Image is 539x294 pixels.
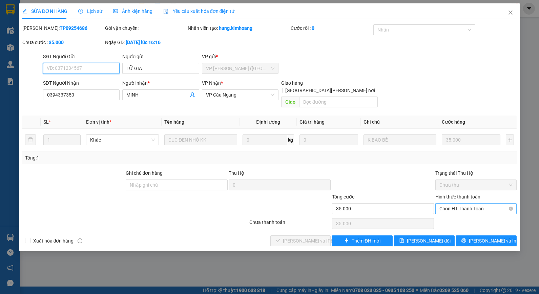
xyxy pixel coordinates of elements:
span: picture [113,9,118,14]
button: check[PERSON_NAME] và [PERSON_NAME] hàng [270,235,331,246]
span: Ảnh kiện hàng [113,8,152,14]
span: Cước hàng [442,119,465,125]
span: Lịch sử [78,8,102,14]
span: VP Trần Phú (Hàng) [206,63,274,73]
span: plus [344,238,349,244]
b: [DATE] lúc 16:16 [126,40,161,45]
button: printer[PERSON_NAME] và In [456,235,517,246]
th: Ghi chú [361,115,439,129]
span: VP Nhận [202,80,221,86]
span: Định lượng [256,119,280,125]
span: SL [43,119,49,125]
span: Yêu cầu xuất hóa đơn điện tử [163,8,235,14]
div: Cước rồi : [291,24,372,32]
span: kg [287,134,294,145]
span: close [508,10,513,15]
input: 0 [442,134,500,145]
span: Tổng cước [332,194,354,199]
span: Giao [281,97,299,107]
b: 35.000 [49,40,64,45]
span: close-circle [509,207,513,211]
div: Ngày GD: [105,39,186,46]
span: Tên hàng [164,119,184,125]
span: Xuất hóa đơn hàng [30,237,77,245]
input: VD: Bàn, Ghế [164,134,237,145]
div: SĐT Người Nhận [43,79,120,87]
span: Giao hàng [281,80,303,86]
span: Cước rồi: [2,47,28,54]
input: Dọc đường [299,97,378,107]
label: Ghi chú đơn hàng [126,170,163,176]
button: delete [25,134,36,145]
button: save[PERSON_NAME] đổi [394,235,455,246]
span: VP Cầu Kè [19,23,44,29]
span: GIAO: [3,38,16,44]
span: info-circle [78,238,82,243]
span: clock-circle [78,9,83,14]
span: Thêm ĐH mới [352,237,380,245]
div: Người gửi [122,53,199,60]
span: VP Cầu Ngang - [14,13,52,20]
span: 0977249299 - [3,30,77,37]
label: Hình thức thanh toán [435,194,480,199]
span: [GEOGRAPHIC_DATA][PERSON_NAME] nơi [283,87,378,94]
img: icon [163,9,169,14]
strong: BIÊN NHẬN GỬI HÀNG [23,4,79,10]
span: VP Cầu Ngang [206,90,274,100]
span: user-add [190,92,195,98]
p: GỬI: [3,13,99,20]
span: Thu Hộ [229,170,245,176]
input: Ghi chú đơn hàng [126,180,228,190]
span: [PERSON_NAME] và In [469,237,516,245]
b: hung.kimhoang [219,25,252,31]
b: 0 [312,25,314,31]
input: Ghi Chú [364,134,436,145]
div: Gói vận chuyển: [105,24,186,32]
div: Chưa cước : [22,39,104,46]
div: Chưa thanh toán [249,218,332,230]
span: Khác [90,135,155,145]
span: Đơn vị tính [86,119,111,125]
div: Tổng: 1 [25,154,208,162]
span: 35.000 [30,47,50,54]
div: Người nhận [122,79,199,87]
button: plusThêm ĐH mới [332,235,393,246]
div: Nhân viên tạo: [188,24,290,32]
div: Trạng thái Thu Hộ [435,169,517,177]
span: save [399,238,404,244]
span: [PERSON_NAME] đổi [407,237,451,245]
div: VP gửi [202,53,278,60]
span: edit [22,9,27,14]
div: [PERSON_NAME]: [22,24,104,32]
span: Chưa thu [439,180,513,190]
span: SỬA ĐƠN HÀNG [22,8,67,14]
p: NHẬN: [3,23,99,29]
span: Chọn HT Thanh Toán [439,204,513,214]
input: 0 [299,134,358,145]
span: printer [461,238,466,244]
span: [PERSON_NAME] [36,30,77,37]
span: Giá trị hàng [299,119,325,125]
b: TP09254686 [60,25,87,31]
button: Close [501,3,520,22]
button: plus [506,134,514,145]
div: SĐT Người Gửi [43,53,120,60]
